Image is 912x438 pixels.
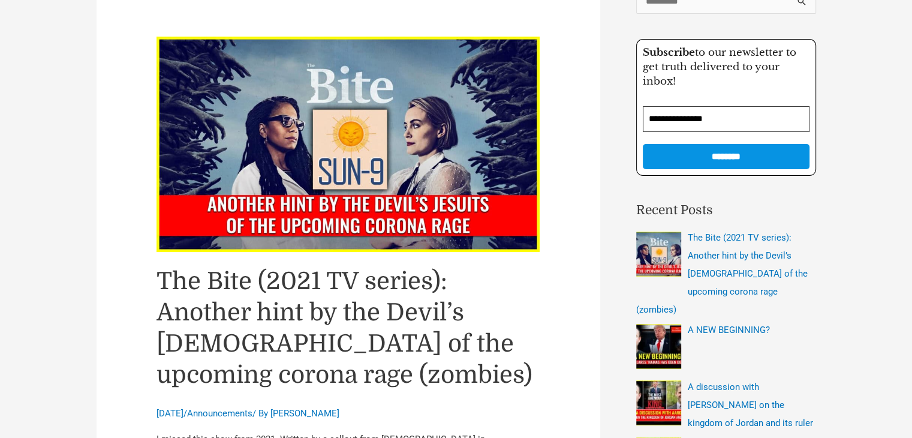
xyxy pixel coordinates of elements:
span: to our newsletter to get truth delivered to your inbox! [643,46,796,88]
a: The Bite (2021 TV series): Another hint by the Devil’s [DEMOGRAPHIC_DATA] of the upcoming corona ... [156,268,532,389]
a: The Bite (2021 TV series): Another hint by the Devil’s [DEMOGRAPHIC_DATA] of the upcoming corona ... [636,232,808,315]
input: Email Address * [643,106,809,132]
span: [DATE] [156,408,183,419]
a: Announcements [187,408,252,419]
div: / / By [156,407,540,421]
h2: Recent Posts [636,201,816,220]
a: [PERSON_NAME] [270,408,339,419]
a: A NEW BEGINNING? [688,325,770,335]
a: A discussion with [PERSON_NAME] on the kingdom of Jordan and its ruler [688,382,813,428]
a: Read: The Bite (2021 TV series): Another hint by the Devil’s Jesuits of the upcoming corona rage ... [156,139,540,149]
strong: Subscribe [643,46,695,59]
